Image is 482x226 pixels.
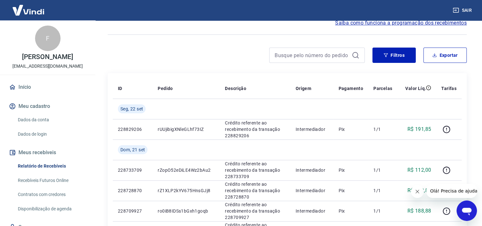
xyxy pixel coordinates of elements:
p: Origem [296,85,311,92]
p: Descrição [225,85,246,92]
p: Crédito referente ao recebimento da transação 228728870 [225,181,285,200]
p: Pix [338,126,363,132]
p: R$ 191,85 [407,125,431,133]
p: rZopO52eDiLE4Wz2bAu2 [158,167,215,173]
p: Pix [338,208,363,214]
iframe: Mensagem da empresa [426,184,477,198]
iframe: Botão para abrir a janela de mensagens [457,200,477,221]
a: Dados da conta [15,113,88,126]
button: Sair [451,4,474,16]
p: 1/1 [373,126,392,132]
p: rUUjibigXNleGLhf73IZ [158,126,215,132]
input: Busque pelo número do pedido [275,50,349,60]
p: R$ 188,88 [407,207,431,215]
a: Início [8,80,88,94]
p: Parcelas [373,85,392,92]
p: Pedido [158,85,173,92]
a: Saiba como funciona a programação dos recebimentos [335,19,467,27]
a: Disponibilização de agenda [15,202,88,215]
span: Seg, 22 set [120,106,143,112]
iframe: Fechar mensagem [411,185,424,198]
p: Intermediador [296,167,328,173]
img: Vindi [8,0,49,20]
p: 228709927 [118,208,147,214]
p: Pagamento [338,85,363,92]
p: Tarifas [441,85,457,92]
a: Dados de login [15,128,88,141]
p: R$ 112,00 [407,166,431,174]
p: rZ1XLP2kYV675HnsGJj8 [158,187,215,194]
a: Recebíveis Futuros Online [15,174,88,187]
p: 228728870 [118,187,147,194]
p: 228733709 [118,167,147,173]
p: Intermediador [296,187,328,194]
p: 1/1 [373,167,392,173]
div: F [35,26,61,51]
p: Crédito referente ao recebimento da transação 228829206 [225,120,285,139]
a: Contratos com credores [15,188,88,201]
a: Relatório de Recebíveis [15,160,88,173]
p: Crédito referente ao recebimento da transação 228733709 [225,161,285,180]
p: Valor Líq. [405,85,426,92]
p: Crédito referente ao recebimento da transação 228709927 [225,201,285,221]
button: Meus recebíveis [8,146,88,160]
p: 228829206 [118,126,147,132]
p: ro0iB8IDSs1bGxh1goqb [158,208,215,214]
p: Pix [338,187,363,194]
p: [EMAIL_ADDRESS][DOMAIN_NAME] [12,63,83,70]
span: Olá! Precisa de ajuda? [4,4,54,10]
p: Intermediador [296,208,328,214]
p: 1/1 [373,187,392,194]
p: R$ 192,84 [407,187,431,194]
span: Dom, 21 set [120,147,145,153]
p: Intermediador [296,126,328,132]
p: Pix [338,167,363,173]
p: [PERSON_NAME] [22,54,73,60]
p: ID [118,85,122,92]
button: Filtros [372,48,416,63]
p: 1/1 [373,208,392,214]
button: Meu cadastro [8,99,88,113]
button: Exportar [423,48,467,63]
